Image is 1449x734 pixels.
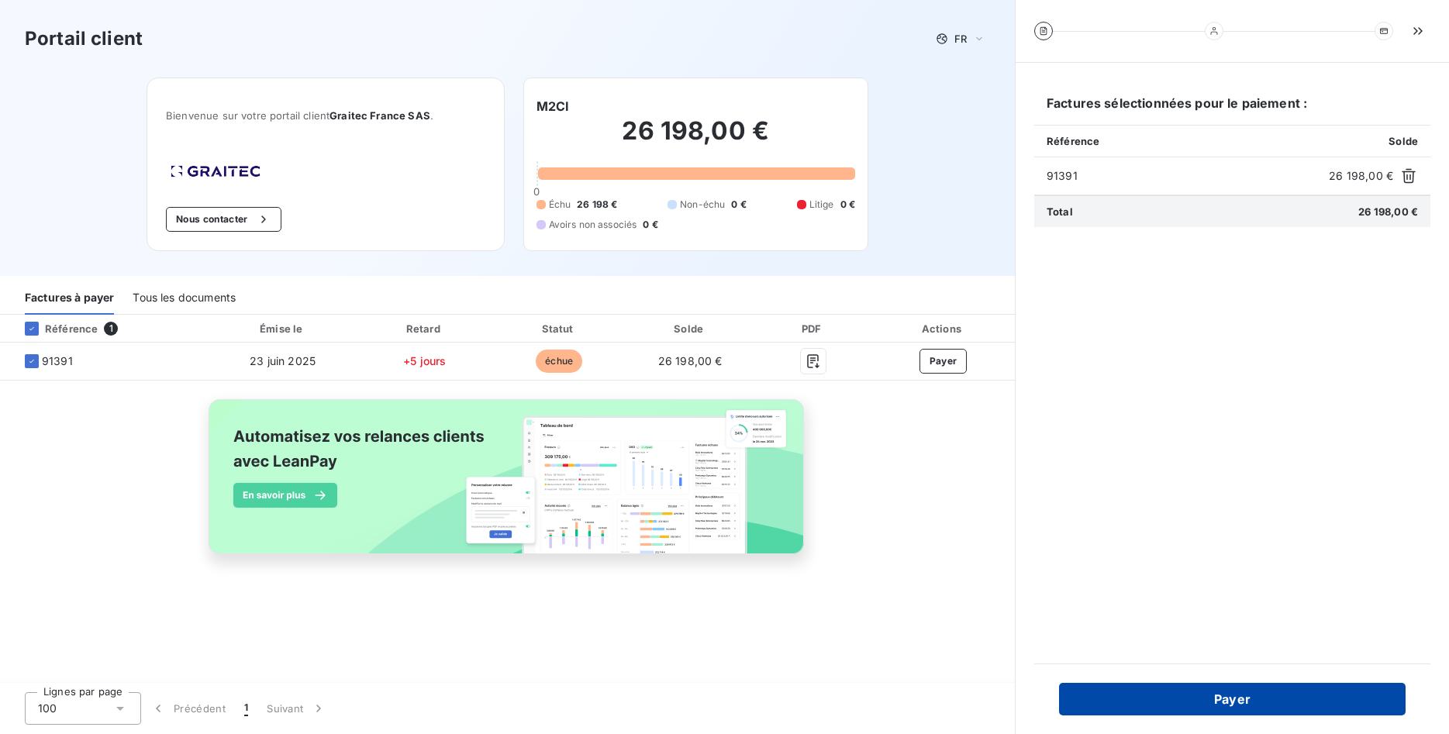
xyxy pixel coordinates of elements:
span: Total [1047,205,1073,218]
div: Factures à payer [25,282,114,315]
span: 0 € [643,218,657,232]
div: Tous les documents [133,282,236,315]
h2: 26 198,00 € [536,115,855,162]
img: banner [195,390,821,581]
span: 0 € [840,198,855,212]
button: Suivant [257,692,336,725]
span: Graitec France SAS [329,109,430,122]
span: Référence [1047,135,1099,147]
span: 26 198 € [577,198,617,212]
span: 100 [38,701,57,716]
button: Nous contacter [166,207,281,232]
span: Échu [549,198,571,212]
h6: Factures sélectionnées pour le paiement : [1034,94,1430,125]
img: Company logo [166,160,265,182]
span: 1 [104,322,118,336]
span: 1 [244,701,248,716]
div: Émise le [212,321,354,336]
span: +5 jours [403,354,446,367]
span: Non-échu [680,198,725,212]
span: 91391 [1047,168,1323,184]
span: 26 198,00 € [1329,168,1393,184]
span: 23 juin 2025 [250,354,316,367]
span: 26 198,00 € [1358,205,1418,218]
button: 1 [235,692,257,725]
span: 26 198,00 € [658,354,723,367]
button: Précédent [141,692,235,725]
div: Statut [495,321,622,336]
span: Litige [809,198,834,212]
div: Actions [875,321,1012,336]
span: 91391 [42,353,73,369]
div: PDF [758,321,868,336]
div: Référence [12,322,98,336]
div: Retard [360,321,489,336]
span: Avoirs non associés [549,218,637,232]
span: échue [536,350,582,373]
span: Bienvenue sur votre portail client . [166,109,485,122]
button: Payer [919,349,968,374]
span: Solde [1389,135,1418,147]
span: 0 [533,185,540,198]
button: Payer [1059,683,1406,715]
span: 0 € [731,198,746,212]
div: Solde [629,321,752,336]
h6: M2CI [536,97,570,115]
span: FR [954,33,967,45]
h3: Portail client [25,25,143,53]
